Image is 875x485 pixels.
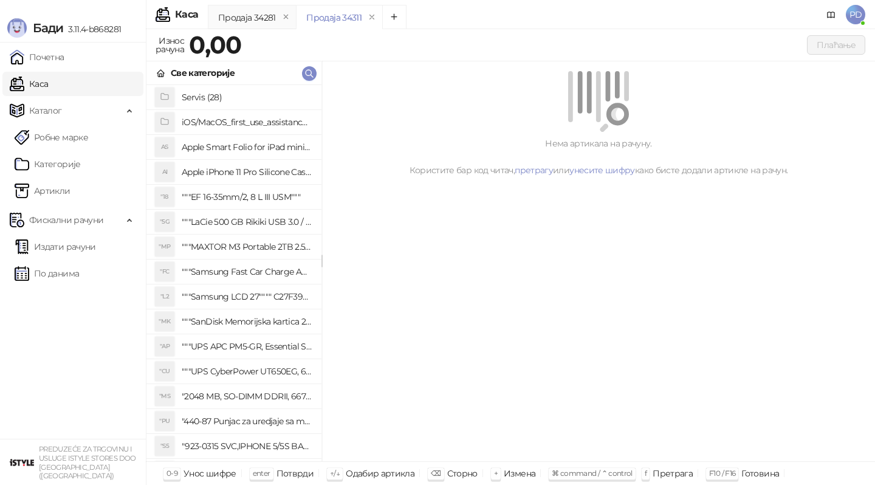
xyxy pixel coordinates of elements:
div: Продаја 34281 [218,11,276,24]
div: Потврди [276,466,314,481]
h4: "923-0315 SVC,IPHONE 5/5S BATTERY REMOVAL TRAY Držač za iPhone sa kojim se otvara display [182,436,312,456]
div: Продаја 34311 [306,11,362,24]
span: ↑/↓ [330,469,340,478]
span: 0-9 [166,469,177,478]
div: Каса [175,10,198,19]
h4: "2048 MB, SO-DIMM DDRII, 667 MHz, Napajanje 1,8 0,1 V, Latencija CL5" [182,387,312,406]
a: Робне марке [15,125,88,150]
div: "L2 [155,287,174,306]
div: "AP [155,337,174,356]
div: AI [155,162,174,182]
span: PD [846,5,865,24]
div: Претрага [653,466,693,481]
h4: Servis (28) [182,88,312,107]
div: Нема артикала на рачуну. Користите бар код читач, или како бисте додали артикле на рачун. [337,137,860,177]
div: AS [155,137,174,157]
div: grid [146,85,321,461]
strong: 0,00 [189,30,241,60]
div: "MP [155,237,174,256]
h4: "440-87 Punjac za uredjaje sa micro USB portom 4/1, Stand." [182,411,312,431]
span: + [494,469,498,478]
h4: """EF 16-35mm/2, 8 L III USM""" [182,187,312,207]
a: Каса [10,72,48,96]
div: Готовина [741,466,779,481]
h4: """Samsung Fast Car Charge Adapter, brzi auto punja_, boja crna""" [182,262,312,281]
a: Издати рачуни [15,235,96,259]
button: remove [364,12,380,22]
h4: Apple Smart Folio for iPad mini (A17 Pro) - Sage [182,137,312,157]
div: "S5 [155,436,174,456]
h4: """UPS CyberPower UT650EG, 650VA/360W , line-int., s_uko, desktop""" [182,362,312,381]
small: PREDUZEĆE ZA TRGOVINU I USLUGE ISTYLE STORES DOO [GEOGRAPHIC_DATA] ([GEOGRAPHIC_DATA]) [39,445,136,480]
button: remove [278,12,294,22]
div: "5G [155,212,174,232]
span: 3.11.4-b868281 [63,24,121,35]
span: ⌫ [431,469,441,478]
div: Сторно [447,466,478,481]
a: Документација [822,5,841,24]
img: Logo [7,18,27,38]
img: 64x64-companyLogo-77b92cf4-9946-4f36-9751-bf7bb5fd2c7d.png [10,450,34,475]
h4: """UPS APC PM5-GR, Essential Surge Arrest,5 utic_nica""" [182,337,312,356]
h4: """SanDisk Memorijska kartica 256GB microSDXC sa SD adapterom SDSQXA1-256G-GN6MA - Extreme PLUS, ... [182,312,312,331]
a: По данима [15,261,79,286]
h4: """LaCie 500 GB Rikiki USB 3.0 / Ultra Compact & Resistant aluminum / USB 3.0 / 2.5""""""" [182,212,312,232]
div: "MS [155,387,174,406]
h4: iOS/MacOS_first_use_assistance (4) [182,112,312,132]
h4: """MAXTOR M3 Portable 2TB 2.5"""" crni eksterni hard disk HX-M201TCB/GM""" [182,237,312,256]
a: претрагу [515,165,553,176]
button: Add tab [382,5,407,29]
span: Каталог [29,98,62,123]
div: Износ рачуна [153,33,187,57]
div: "18 [155,187,174,207]
span: enter [253,469,270,478]
span: Бади [33,21,63,35]
span: ⌘ command / ⌃ control [552,469,633,478]
button: Плаћање [807,35,865,55]
a: ArtikliАртикли [15,179,70,203]
span: f [645,469,647,478]
div: "PU [155,411,174,431]
span: F10 / F16 [709,469,735,478]
div: "MK [155,312,174,331]
div: Одабир артикла [346,466,414,481]
div: "CU [155,362,174,381]
div: Све категорије [171,66,235,80]
div: Унос шифре [184,466,236,481]
a: Категорије [15,152,81,176]
h4: Apple iPhone 11 Pro Silicone Case - Black [182,162,312,182]
span: Фискални рачуни [29,208,103,232]
a: Почетна [10,45,64,69]
div: "FC [155,262,174,281]
a: унесите шифру [569,165,635,176]
h4: """Samsung LCD 27"""" C27F390FHUXEN""" [182,287,312,306]
div: Измена [504,466,535,481]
